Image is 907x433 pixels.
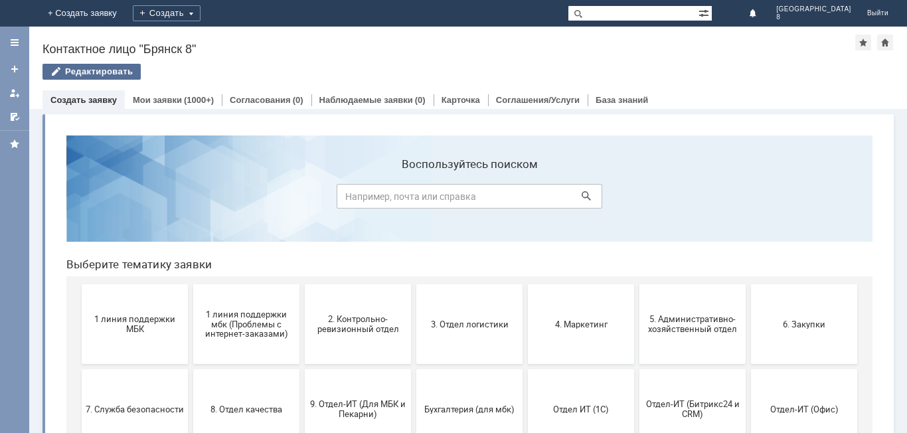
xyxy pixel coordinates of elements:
button: 7. Служба безопасности [26,244,132,324]
header: Выберите тематику заявки [11,133,817,146]
a: Создать заявку [4,58,25,80]
div: Сделать домашней страницей [877,35,893,50]
a: Карточка [442,95,480,105]
button: Отдел-ИТ (Офис) [695,244,801,324]
span: 1 линия поддержки МБК [30,189,128,209]
span: 2. Контрольно-ревизионный отдел [253,189,351,209]
a: Мои заявки [4,82,25,104]
span: Отдел ИТ (1С) [476,279,574,289]
button: Бухгалтерия (для мбк) [361,244,467,324]
a: Мои заявки [133,95,182,105]
span: Отдел-ИТ (Битрикс24 и CRM) [588,274,686,294]
a: Соглашения/Услуги [496,95,580,105]
a: Согласования [230,95,291,105]
span: 1 линия поддержки мбк (Проблемы с интернет-заказами) [141,184,240,214]
button: 1 линия поддержки мбк (Проблемы с интернет-заказами) [137,159,244,239]
span: 3. Отдел логистики [365,194,463,204]
button: 8. Отдел качества [137,244,244,324]
span: не актуален [476,364,574,374]
button: [PERSON_NAME]. Услуги ИТ для МБК (оформляет L1) [361,329,467,409]
button: 6. Закупки [695,159,801,239]
button: 5. Административно-хозяйственный отдел [584,159,690,239]
a: Мои согласования [4,106,25,128]
button: 4. Маркетинг [472,159,578,239]
button: 2. Контрольно-ревизионный отдел [249,159,355,239]
span: [GEOGRAPHIC_DATA] [776,5,851,13]
div: Добавить в избранное [855,35,871,50]
div: Создать [133,5,201,21]
span: [PERSON_NAME]. Услуги ИТ для МБК (оформляет L1) [365,354,463,384]
span: 4. Маркетинг [476,194,574,204]
span: Франчайзинг [141,364,240,374]
span: Расширенный поиск [699,6,712,19]
a: Наблюдаемые заявки [319,95,413,105]
span: 8 [776,13,851,21]
div: (0) [415,95,426,105]
div: (1000+) [184,95,214,105]
button: не актуален [472,329,578,409]
a: Создать заявку [50,95,117,105]
button: 3. Отдел логистики [361,159,467,239]
label: Воспользуйтесь поиском [281,33,546,46]
span: Бухгалтерия (для мбк) [365,279,463,289]
button: Это соглашение не активно! [249,329,355,409]
span: 7. Служба безопасности [30,279,128,289]
span: 8. Отдел качества [141,279,240,289]
span: 9. Отдел-ИТ (Для МБК и Пекарни) [253,274,351,294]
div: Контактное лицо "Брянск 8" [42,43,855,56]
input: Например, почта или справка [281,59,546,84]
div: (0) [293,95,303,105]
span: Это соглашение не активно! [253,359,351,379]
span: Отдел-ИТ (Офис) [699,279,797,289]
button: Отдел ИТ (1С) [472,244,578,324]
button: Франчайзинг [137,329,244,409]
button: 1 линия поддержки МБК [26,159,132,239]
button: Финансовый отдел [26,329,132,409]
button: 9. Отдел-ИТ (Для МБК и Пекарни) [249,244,355,324]
span: 5. Административно-хозяйственный отдел [588,189,686,209]
span: 6. Закупки [699,194,797,204]
span: Финансовый отдел [30,364,128,374]
button: Отдел-ИТ (Битрикс24 и CRM) [584,244,690,324]
a: База знаний [596,95,648,105]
